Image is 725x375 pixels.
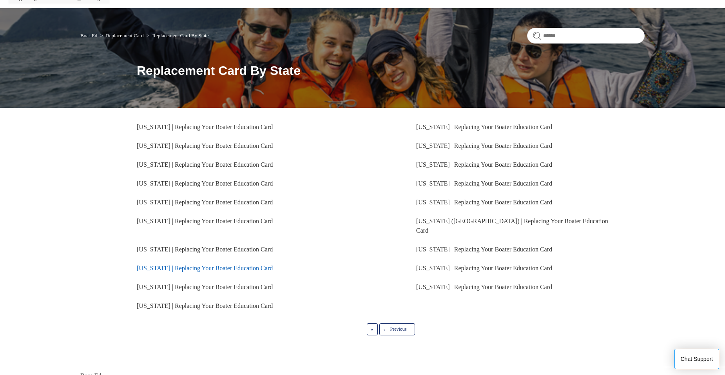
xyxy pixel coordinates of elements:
a: [US_STATE] | Replacing Your Boater Education Card [137,302,273,309]
a: Previous [379,323,415,335]
a: [US_STATE] | Replacing Your Boater Education Card [137,142,273,149]
a: Boat-Ed [80,33,97,38]
li: Replacement Card By State [145,33,209,38]
a: [US_STATE] | Replacing Your Boater Education Card [137,161,273,168]
a: [US_STATE] | Replacing Your Boater Education Card [416,180,552,187]
a: Replacement Card [106,33,143,38]
a: [US_STATE] | Replacing Your Boater Education Card [137,180,273,187]
a: [US_STATE] | Replacing Your Boater Education Card [416,246,552,253]
a: [US_STATE] | Replacing Your Boater Education Card [416,284,552,290]
span: ‹ [384,326,385,332]
a: [US_STATE] | Replacing Your Boater Education Card [416,161,552,168]
li: Boat-Ed [80,33,99,38]
li: Replacement Card [99,33,145,38]
a: [US_STATE] | Replacing Your Boater Education Card [416,142,552,149]
a: [US_STATE] | Replacing Your Boater Education Card [137,246,273,253]
a: [US_STATE] | Replacing Your Boater Education Card [416,124,552,130]
a: Replacement Card By State [152,33,208,38]
span: « [371,326,373,332]
a: [US_STATE] | Replacing Your Boater Education Card [137,124,273,130]
a: [US_STATE] | Replacing Your Boater Education Card [416,199,552,206]
a: [US_STATE] ([GEOGRAPHIC_DATA]) | Replacing Your Boater Education Card [416,218,608,234]
a: [US_STATE] | Replacing Your Boater Education Card [137,265,273,271]
a: [US_STATE] | Replacing Your Boater Education Card [416,265,552,271]
button: Chat Support [674,349,720,369]
span: Previous [390,326,407,332]
a: [US_STATE] | Replacing Your Boater Education Card [137,284,273,290]
h1: Replacement Card By State [137,61,645,80]
a: [US_STATE] | Replacing Your Boater Education Card [137,199,273,206]
input: Search [527,28,645,44]
a: [US_STATE] | Replacing Your Boater Education Card [137,218,273,224]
